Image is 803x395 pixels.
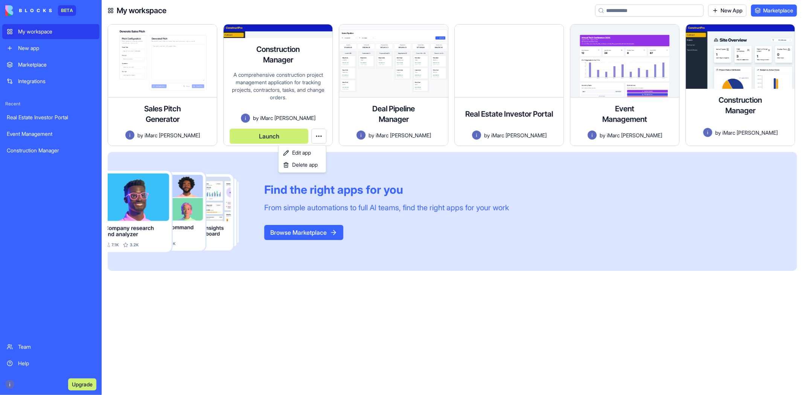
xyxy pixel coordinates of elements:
h4: My workspace [117,5,166,16]
span: 😐 [124,341,135,356]
h4: Sales Pitch Generator [133,103,193,125]
button: Launch [230,129,308,144]
span: Recent [2,101,99,107]
span: iMarc [PERSON_NAME] [491,131,547,139]
div: A comprehensive construction project management application for tracking projects, contractors, t... [230,71,326,113]
div: Marketplace [18,61,95,68]
span: by [484,131,490,139]
span: iMarc [PERSON_NAME] [376,131,431,139]
div: Did this answer your question? [9,334,250,342]
span: iMarc [PERSON_NAME] [607,131,662,139]
button: go back [5,3,19,17]
img: Avatar [241,114,250,123]
button: Collapse window [226,3,241,17]
div: Team [18,343,95,351]
span: disappointed reaction [100,341,120,356]
img: Avatar [588,131,597,140]
span: 😃 [143,341,154,356]
h4: Construction Manager [710,95,771,116]
span: by [137,131,143,139]
img: Avatar [357,131,366,140]
img: logo [5,5,52,16]
div: BETA [58,5,76,16]
span: iMarc [PERSON_NAME] [145,131,200,139]
div: Real Estate Investor Portal [7,114,95,121]
button: Browse Marketplace [264,225,343,240]
img: ACg8ocLF6g6QIT_EjbQiAQRLgdjwWRc1ZtbsUIYRaDvckkkS0f8zPg=s96-c [5,380,14,389]
span: Edit app [292,149,311,157]
div: Integrations [18,77,95,85]
h4: Deal Pipeline Manager [364,103,424,125]
span: iMarc [PERSON_NAME] [260,114,315,122]
div: From simple automations to full AI teams, find the right apps for your work [264,202,509,213]
button: Upgrade [68,378,96,390]
img: Avatar [125,131,134,140]
a: Open in help center [99,366,160,372]
span: Delete app [292,161,318,169]
span: smiley reaction [139,341,159,356]
a: New App [708,5,747,17]
div: Find the right apps for you [264,183,509,196]
span: neutral face reaction [120,341,139,356]
div: Close [241,3,254,17]
img: Avatar [703,128,712,137]
span: 😞 [104,341,115,356]
div: New app [18,44,95,52]
img: Avatar [472,131,481,140]
span: iMarc [PERSON_NAME] [722,129,778,137]
h4: Construction Manager [248,44,308,65]
div: Help [18,360,95,367]
span: by [369,131,374,139]
div: Construction Manager [7,147,95,154]
a: Marketplace [751,5,797,17]
span: by [253,114,259,122]
span: by [600,131,605,139]
span: by [715,129,721,137]
div: My workspace [18,28,95,35]
h4: Real Estate Investor Portal [465,109,553,119]
h4: Event Management [595,103,655,125]
div: Event Management [7,130,95,138]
